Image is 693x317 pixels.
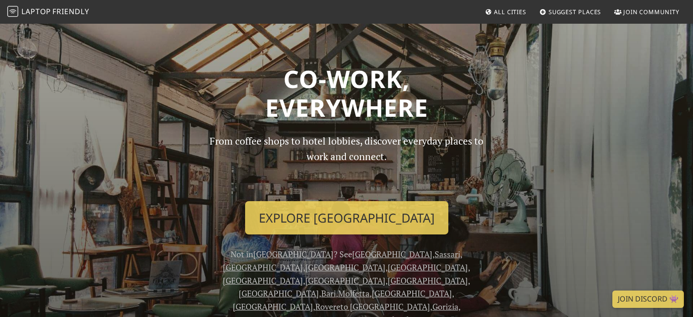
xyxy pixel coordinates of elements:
[623,8,679,16] span: Join Community
[536,4,605,20] a: Suggest Places
[432,301,458,312] a: Gorizia
[321,288,336,299] a: Bari
[549,8,601,16] span: Suggest Places
[233,301,313,312] a: [GEOGRAPHIC_DATA]
[352,249,432,260] a: [GEOGRAPHIC_DATA]
[239,288,319,299] a: [GEOGRAPHIC_DATA]
[388,275,468,286] a: [GEOGRAPHIC_DATA]
[245,201,448,235] a: Explore [GEOGRAPHIC_DATA]
[338,288,370,299] a: Molfetta
[7,4,89,20] a: LaptopFriendly LaptopFriendly
[223,262,303,273] a: [GEOGRAPHIC_DATA]
[223,275,303,286] a: [GEOGRAPHIC_DATA]
[51,64,642,122] h1: Co-work, Everywhere
[481,4,530,20] a: All Cities
[202,133,492,194] p: From coffee shops to hotel lobbies, discover everyday places to work and connect.
[435,249,460,260] a: Sassari
[612,291,684,308] a: Join Discord 👾
[305,262,385,273] a: [GEOGRAPHIC_DATA]
[7,6,18,17] img: LaptopFriendly
[21,6,51,16] span: Laptop
[372,288,452,299] a: [GEOGRAPHIC_DATA]
[315,301,430,312] a: Rovereto [GEOGRAPHIC_DATA]
[388,262,468,273] a: [GEOGRAPHIC_DATA]
[52,6,89,16] span: Friendly
[611,4,683,20] a: Join Community
[305,275,385,286] a: [GEOGRAPHIC_DATA]
[253,249,334,260] a: [GEOGRAPHIC_DATA]
[494,8,526,16] span: All Cities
